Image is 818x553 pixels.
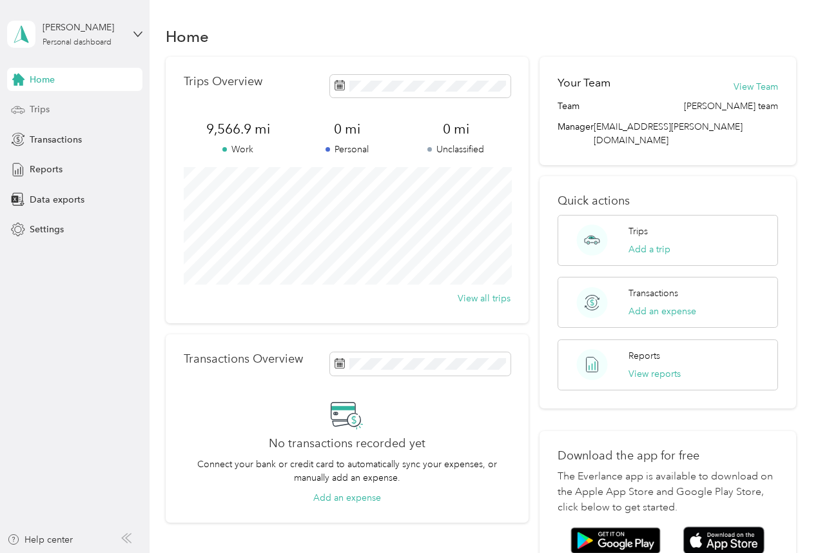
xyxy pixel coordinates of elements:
[402,143,511,156] p: Unclassified
[558,120,594,147] span: Manager
[43,39,112,46] div: Personal dashboard
[684,99,778,113] span: [PERSON_NAME] team
[313,491,381,505] button: Add an expense
[628,243,670,256] button: Add a trip
[746,481,818,553] iframe: Everlance-gr Chat Button Frame
[184,75,262,88] p: Trips Overview
[628,225,648,238] p: Trips
[558,449,777,463] p: Download the app for free
[293,143,402,156] p: Personal
[30,193,84,206] span: Data exports
[628,287,678,300] p: Transactions
[628,349,660,363] p: Reports
[30,103,50,116] span: Trips
[30,133,82,146] span: Transactions
[558,469,777,516] p: The Everlance app is available to download on the Apple App Store and Google Play Store, click be...
[30,223,64,236] span: Settings
[269,437,425,450] h2: No transactions recorded yet
[7,533,73,547] button: Help center
[558,75,610,91] h2: Your Team
[184,120,293,138] span: 9,566.9 mi
[734,80,778,94] button: View Team
[402,120,511,138] span: 0 mi
[30,163,63,176] span: Reports
[628,367,681,381] button: View reports
[628,305,696,318] button: Add an expense
[458,292,511,305] button: View all trips
[30,73,55,86] span: Home
[293,120,402,138] span: 0 mi
[184,352,303,366] p: Transactions Overview
[43,21,123,34] div: [PERSON_NAME]
[184,143,293,156] p: Work
[558,99,579,113] span: Team
[558,194,777,208] p: Quick actions
[594,121,743,146] span: [EMAIL_ADDRESS][PERSON_NAME][DOMAIN_NAME]
[184,457,511,485] p: Connect your bank or credit card to automatically sync your expenses, or manually add an expense.
[166,30,209,43] h1: Home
